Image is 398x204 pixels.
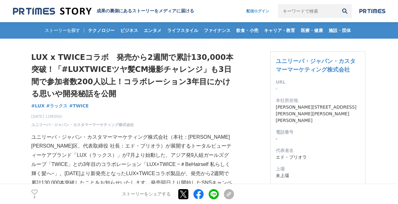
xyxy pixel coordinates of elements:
[31,114,134,119] span: [DATE] 11時00分
[69,103,89,109] a: #TWICE
[276,136,360,142] dd: -
[276,104,360,124] dd: [PERSON_NAME][STREET_ADDRESS][PERSON_NAME][PERSON_NAME][PERSON_NAME]
[276,86,360,92] dd: -
[262,28,298,33] span: キャリア・教育
[276,58,356,73] a: ユニリーバ・ジャパン・カスタマーマーケティング株式会社
[201,22,233,39] a: ファイナンス
[338,4,352,18] button: 検索
[262,22,298,39] a: キャリア・教育
[276,129,360,136] dt: 電話番号
[141,22,164,39] a: エンタメ
[13,7,194,16] a: 成果の裏側にあるストーリーをメディアに届ける 成果の裏側にあるストーリーをメディアに届ける
[234,22,261,39] a: 飲食・小売
[85,22,117,39] a: テクノロジー
[31,195,38,199] p: 3
[276,166,360,172] dt: 上場
[118,28,141,33] span: ビジネス
[278,4,338,18] input: キーワードで検索
[298,22,325,39] a: 医療・健康
[234,28,261,33] span: 飲食・小売
[201,28,233,33] span: ファイナンス
[141,28,164,33] span: エンタメ
[298,28,325,33] span: 医療・健康
[165,22,201,39] a: ライフスタイル
[118,22,141,39] a: ビジネス
[276,97,360,104] dt: 本社所在地
[276,154,360,161] dd: エド・ブリオラ
[326,28,353,33] span: 施設・団体
[13,7,92,16] img: 成果の裏側にあるストーリーをメディアに届ける
[326,22,353,39] a: 施設・団体
[31,51,234,100] h1: LUX x TWICEコラボ 発売から2週間で累計130,000本突破！「#LUXTWICEツヤ髪CM撮影チャレンジ」も3日間で参加者数200人以上！コラボレーション3年目にかける思いや開発秘話を公開
[359,9,385,14] img: prtimes
[85,28,117,33] span: テクノロジー
[276,172,360,179] dd: 未上場
[240,4,275,18] a: 配信ログイン
[122,191,171,197] p: ストーリーをシェアする
[276,79,360,86] dt: URL
[46,103,68,109] a: #ラックス
[165,28,201,33] span: ライフスタイル
[276,147,360,154] dt: 代表者名
[31,122,134,128] a: ユニリーバ・ジャパン・カスタマーマーケティング株式会社
[97,8,194,14] h2: 成果の裏側にあるストーリーをメディアに届ける
[31,103,45,109] a: #LUX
